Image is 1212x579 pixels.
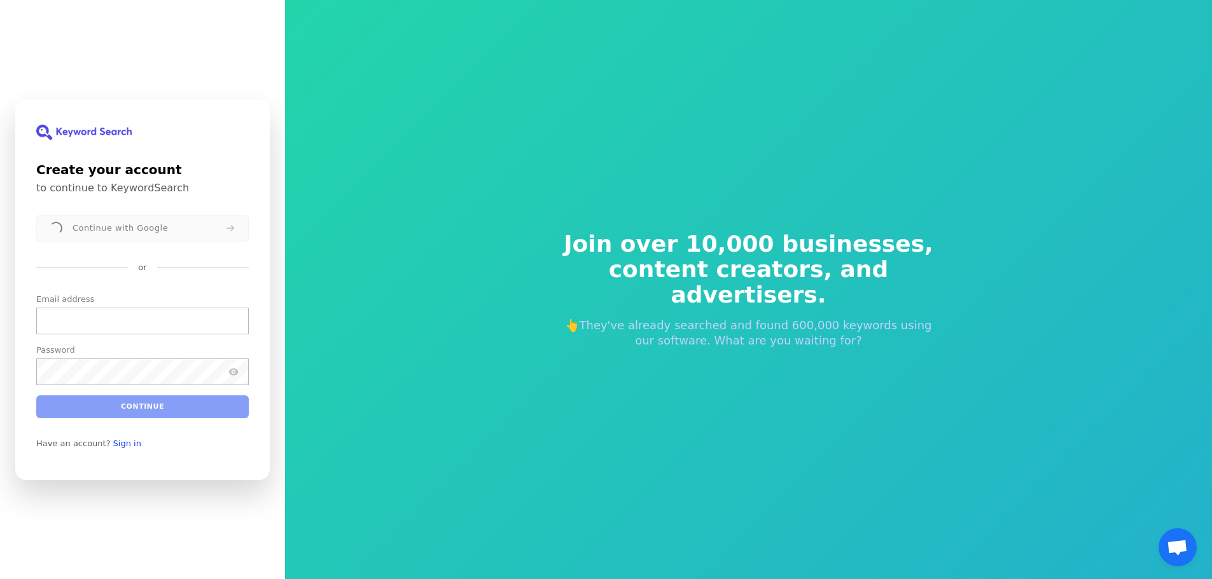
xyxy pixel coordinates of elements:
span: Have an account? [36,438,111,448]
p: to continue to KeywordSearch [36,182,249,194]
a: Sign in [113,438,141,448]
img: KeywordSearch [36,125,132,140]
span: Join over 10,000 businesses, [555,231,942,257]
span: content creators, and advertisers. [555,257,942,308]
p: 👆They've already searched and found 600,000 keywords using our software. What are you waiting for? [555,318,942,348]
h1: Create your account [36,160,249,179]
p: or [138,262,146,273]
a: Open chat [1159,528,1197,566]
button: Show password [226,364,241,379]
